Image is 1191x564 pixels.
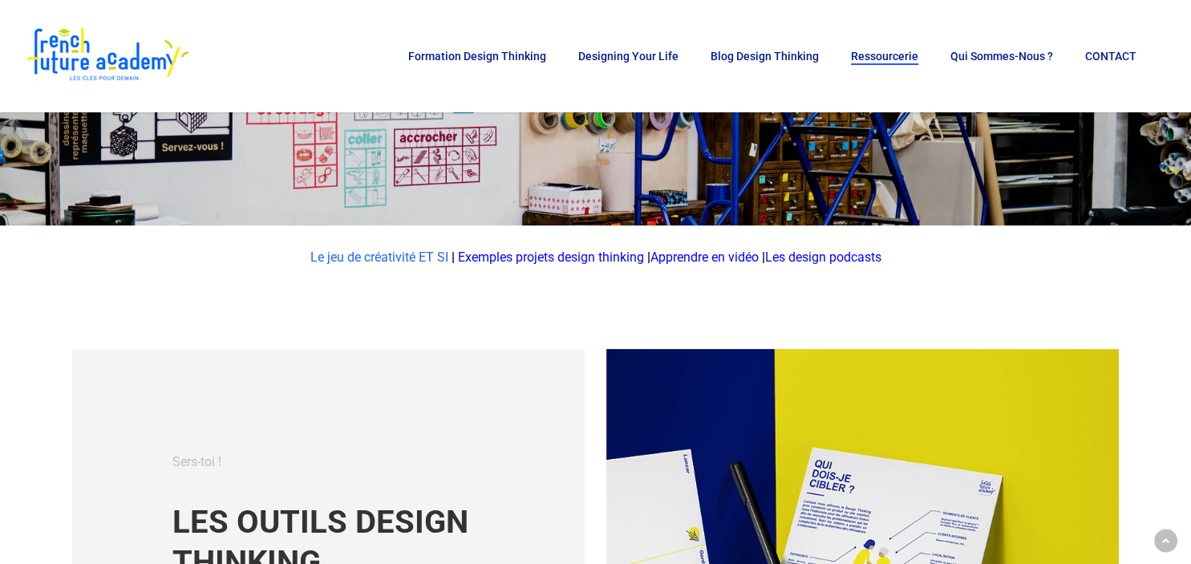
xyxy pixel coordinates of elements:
span: | [762,250,765,265]
span: Designing Your Life [578,50,679,63]
span: Formation Design Thinking [408,50,546,63]
a: Blog Design Thinking [703,51,827,62]
span: Blog Design Thinking [711,50,819,63]
span: Ressourcerie [851,50,918,63]
span: | [452,250,455,265]
a: Les design podcasts [765,250,881,265]
a: Apprendre en vidéo [650,250,759,265]
a: Formation Design Thinking [400,51,554,62]
p: Sers-toi ! [172,449,485,494]
a: CONTACT [1077,51,1144,62]
a: Qui sommes-nous ? [942,51,1061,62]
span: CONTACT [1085,50,1136,63]
a: Le jeu de créativité ET SI [310,250,448,265]
a: Designing Your Life [570,51,687,62]
img: French Future Academy [22,24,192,88]
a: Exemples projets design thinking [458,250,644,265]
a: Ressourcerie [843,51,926,62]
span: Qui sommes-nous ? [950,50,1053,63]
span: | [647,250,650,265]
